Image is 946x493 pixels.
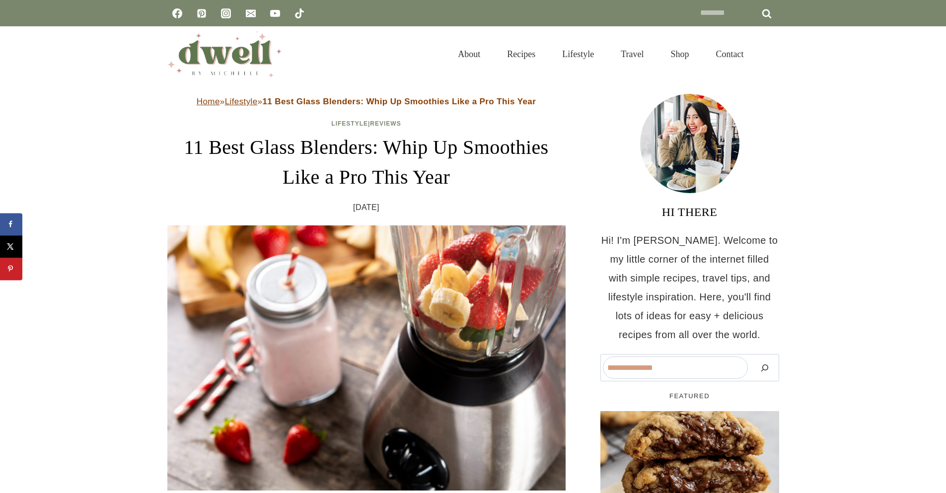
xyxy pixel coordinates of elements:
[607,37,657,71] a: Travel
[167,133,566,192] h1: 11 Best Glass Blenders: Whip Up Smoothies Like a Pro This Year
[753,356,777,379] button: Search
[167,3,187,23] a: Facebook
[353,200,379,215] time: [DATE]
[600,231,779,344] p: Hi! I'm [PERSON_NAME]. Welcome to my little corner of the internet filled with simple recipes, tr...
[762,46,779,63] button: View Search Form
[290,3,309,23] a: TikTok
[331,120,368,127] a: Lifestyle
[600,391,779,401] h5: FEATURED
[494,37,549,71] a: Recipes
[265,3,285,23] a: YouTube
[703,37,757,71] a: Contact
[262,97,536,106] strong: 11 Best Glass Blenders: Whip Up Smoothies Like a Pro This Year
[657,37,702,71] a: Shop
[192,3,212,23] a: Pinterest
[444,37,494,71] a: About
[370,120,401,127] a: Reviews
[197,97,536,106] span: » »
[216,3,236,23] a: Instagram
[331,120,401,127] span: |
[225,97,258,106] a: Lifestyle
[197,97,220,106] a: Home
[241,3,261,23] a: Email
[167,31,282,77] img: DWELL by michelle
[600,203,779,221] h3: HI THERE
[444,37,757,71] nav: Primary Navigation
[549,37,607,71] a: Lifestyle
